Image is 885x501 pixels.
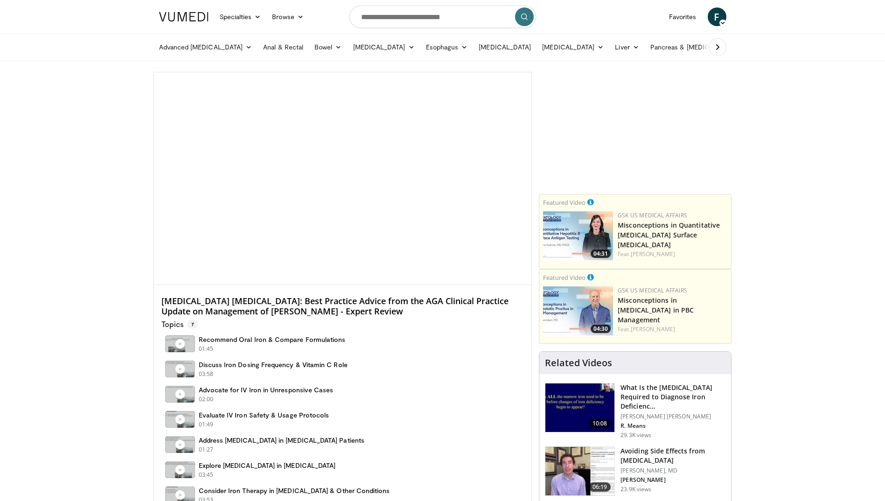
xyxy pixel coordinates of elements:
p: 03:58 [199,370,214,378]
a: Esophagus [420,38,474,56]
h4: Consider Iron Therapy in [MEDICAL_DATA] & Other Conditions [199,487,390,495]
a: GSK US Medical Affairs [618,286,687,294]
a: [PERSON_NAME] [631,325,675,333]
input: Search topics, interventions [349,6,536,28]
h3: What Is the [MEDICAL_DATA] Required to Diagnose Iron Deficienc… [620,383,725,411]
h3: Avoiding Side Effects from [MEDICAL_DATA] [620,446,725,465]
img: 15adaf35-b496-4260-9f93-ea8e29d3ece7.150x105_q85_crop-smart_upscale.jpg [545,383,614,432]
h4: Discuss Iron Dosing Frequency & Vitamin C Role [199,361,348,369]
a: 04:30 [543,286,613,335]
p: [PERSON_NAME] [620,476,725,484]
img: 6f9900f7-f6e7-4fd7-bcbb-2a1dc7b7d476.150x105_q85_crop-smart_upscale.jpg [545,447,614,495]
a: 04:31 [543,211,613,260]
iframe: Advertisement [565,72,705,188]
a: Pancreas & [MEDICAL_DATA] [645,38,754,56]
a: 06:19 Avoiding Side Effects from [MEDICAL_DATA] [PERSON_NAME], MD [PERSON_NAME] 23.9K views [545,446,725,496]
h4: Related Videos [545,357,612,369]
video-js: Video Player [154,72,532,285]
a: [PERSON_NAME] [631,250,675,258]
a: Favorites [663,7,702,26]
p: Topics [161,320,198,329]
div: Feat. [618,250,727,258]
a: [MEDICAL_DATA] [473,38,537,56]
p: [PERSON_NAME], MD [620,467,725,474]
p: 29.3K views [620,431,651,439]
img: aa8aa058-1558-4842-8c0c-0d4d7a40e65d.jpg.150x105_q85_crop-smart_upscale.jpg [543,286,613,335]
span: 04:30 [591,325,611,333]
img: ea8305e5-ef6b-4575-a231-c141b8650e1f.jpg.150x105_q85_crop-smart_upscale.jpg [543,211,613,260]
img: VuMedi Logo [159,12,209,21]
p: 02:00 [199,395,214,404]
span: 7 [188,320,198,329]
span: 04:31 [591,250,611,258]
p: [PERSON_NAME] [PERSON_NAME] [620,413,725,420]
h4: [MEDICAL_DATA] [MEDICAL_DATA]: Best Practice Advice from the AGA Clinical Practice Update on Mana... [161,296,524,316]
h4: Evaluate IV Iron Safety & Usage Protocols [199,411,329,419]
h4: Explore [MEDICAL_DATA] in [MEDICAL_DATA] [199,461,336,470]
a: [MEDICAL_DATA] [537,38,609,56]
small: Featured Video [543,198,585,207]
span: 06:19 [589,482,611,492]
a: Misconceptions in Quantitative [MEDICAL_DATA] Surface [MEDICAL_DATA] [618,221,720,249]
a: Liver [609,38,644,56]
p: R. Means [620,422,725,430]
p: 23.9K views [620,486,651,493]
small: Featured Video [543,273,585,282]
a: F [708,7,726,26]
p: 01:49 [199,420,214,429]
a: [MEDICAL_DATA] [348,38,420,56]
a: Bowel [309,38,347,56]
h4: Recommend Oral Iron & Compare Formulations [199,335,346,344]
h4: Advocate for IV Iron in Unresponsive Cases [199,386,334,394]
a: Advanced [MEDICAL_DATA] [153,38,258,56]
a: 10:08 What Is the [MEDICAL_DATA] Required to Diagnose Iron Deficienc… [PERSON_NAME] [PERSON_NAME]... [545,383,725,439]
h4: Address [MEDICAL_DATA] in [MEDICAL_DATA] Patients [199,436,364,445]
a: Anal & Rectal [258,38,309,56]
p: 03:45 [199,471,214,479]
span: 10:08 [589,419,611,428]
a: Specialties [214,7,267,26]
a: Misconceptions in [MEDICAL_DATA] in PBC Management [618,296,694,324]
a: Browse [266,7,309,26]
p: 01:45 [199,345,214,353]
div: Feat. [618,325,727,334]
a: GSK US Medical Affairs [618,211,687,219]
p: 01:27 [199,445,214,454]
